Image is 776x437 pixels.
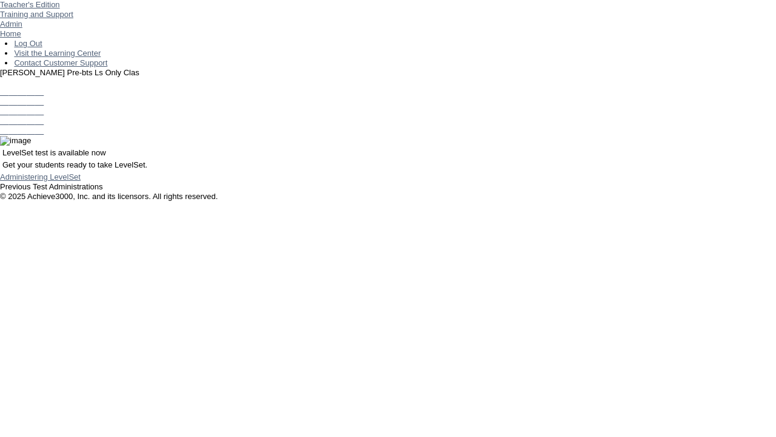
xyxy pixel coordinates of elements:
a: Contact Customer Support [14,58,107,67]
p: LevelSet test is available now [2,148,774,158]
img: teacher_arrow_small.png [73,10,78,13]
a: Log Out [14,39,42,48]
p: Get your students ready to take LevelSet. [2,160,774,170]
a: Visit the Learning Center [14,49,101,58]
